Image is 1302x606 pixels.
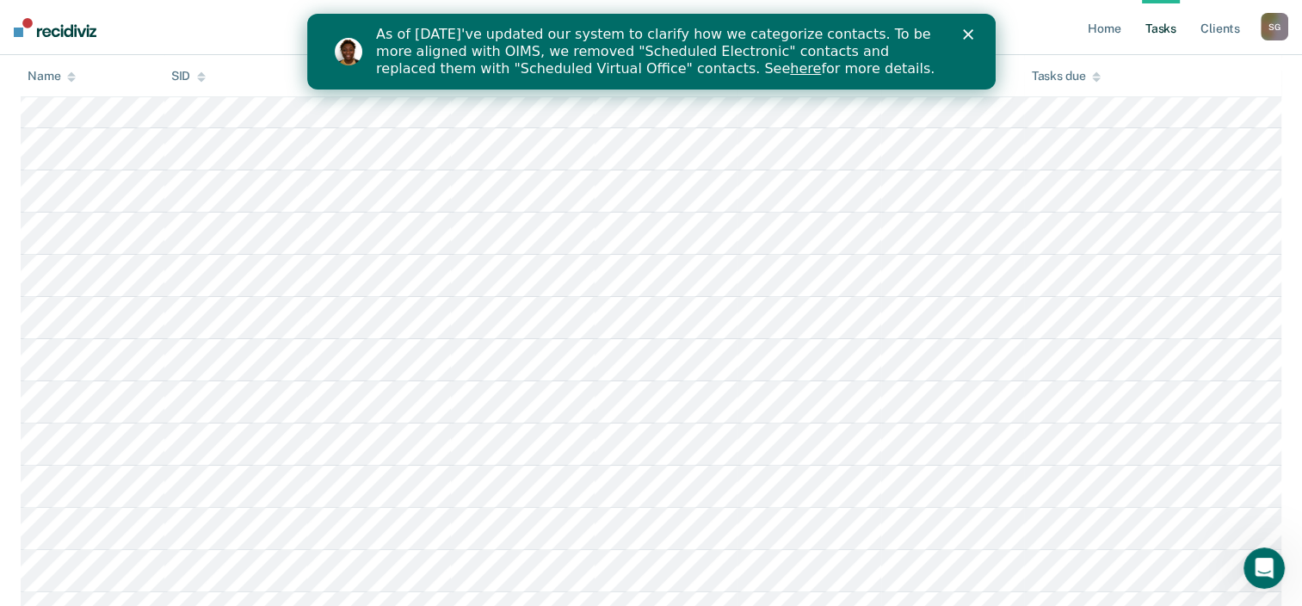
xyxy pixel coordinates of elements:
[656,15,673,26] div: Close
[28,69,76,83] div: Name
[171,69,207,83] div: SID
[1261,13,1288,40] button: SG
[307,14,996,90] iframe: Intercom live chat banner
[483,46,514,63] a: here
[1243,547,1285,589] iframe: Intercom live chat
[1261,13,1288,40] div: S G
[1031,69,1101,83] div: Tasks due
[14,18,96,37] img: Recidiviz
